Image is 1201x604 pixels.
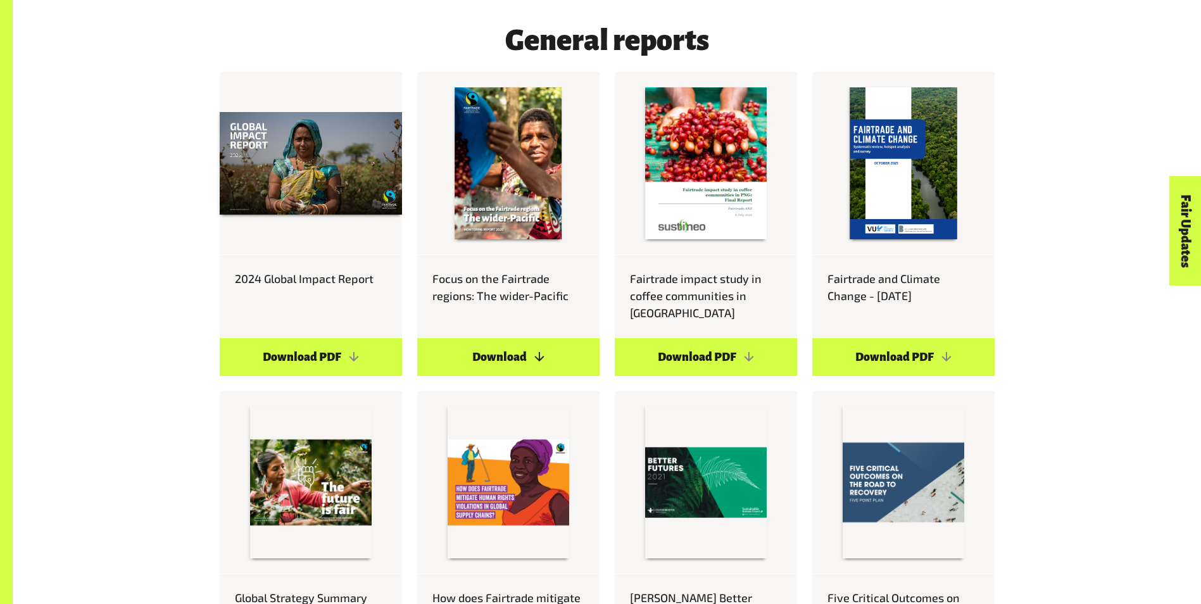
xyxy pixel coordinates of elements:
a: Download PDF [615,338,797,376]
a: Download PDF [812,338,995,376]
a: Download [417,338,600,376]
h4: General reports [220,25,995,56]
a: Download PDF [220,338,402,376]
